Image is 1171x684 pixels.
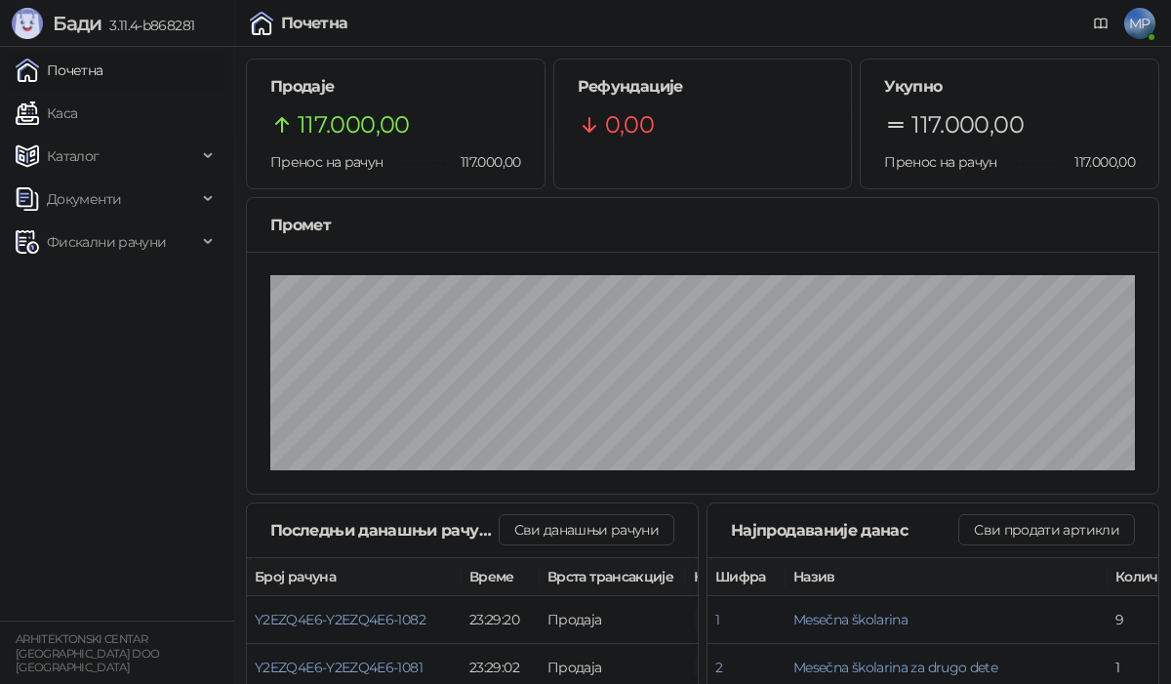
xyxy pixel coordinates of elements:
span: Пренос на рачун [270,153,383,171]
span: Документи [47,180,121,219]
span: 12.000,00 [694,609,803,630]
h5: Рефундације [578,75,828,99]
button: Y2EZQ4E6-Y2EZQ4E6-1081 [255,659,423,676]
button: Сви данашњи рачуни [499,514,674,545]
td: Продаја [540,596,686,644]
span: 3.11.4-b868281 [101,17,194,34]
span: Каталог [47,137,100,176]
th: Време [462,558,540,596]
span: 117.000,00 [911,106,1024,143]
span: 117.000,00 [447,151,521,173]
small: ARHITEKTONSKI CENTAR [GEOGRAPHIC_DATA] DOO [GEOGRAPHIC_DATA] [16,632,160,674]
h5: Продаје [270,75,521,99]
button: Mesečna školarina [793,611,908,628]
th: Број рачуна [247,558,462,596]
td: 23:29:20 [462,596,540,644]
th: Начини плаћања [686,558,881,596]
a: Почетна [16,51,103,90]
button: Y2EZQ4E6-Y2EZQ4E6-1082 [255,611,425,628]
span: 12.000,00 [694,657,803,678]
th: Врста трансакције [540,558,686,596]
div: Последњи данашњи рачуни [270,518,499,543]
button: Сви продати артикли [958,514,1135,545]
span: 0,00 [605,106,654,143]
span: 117.000,00 [1061,151,1135,173]
div: Промет [270,213,1135,237]
a: Каса [16,94,77,133]
button: 1 [715,611,719,628]
button: Mesečna školarina za drugo dete [793,659,997,676]
div: Почетна [281,16,348,31]
span: Фискални рачуни [47,222,166,262]
div: Најпродаваније данас [731,518,958,543]
span: Бади [53,12,101,35]
img: Logo [12,8,43,39]
th: Назив [786,558,1108,596]
a: Документација [1085,8,1116,39]
span: 117.000,00 [298,106,410,143]
span: Пренос на рачун [884,153,996,171]
th: Шифра [707,558,786,596]
span: MP [1124,8,1155,39]
h5: Укупно [884,75,1135,99]
button: 2 [715,659,722,676]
